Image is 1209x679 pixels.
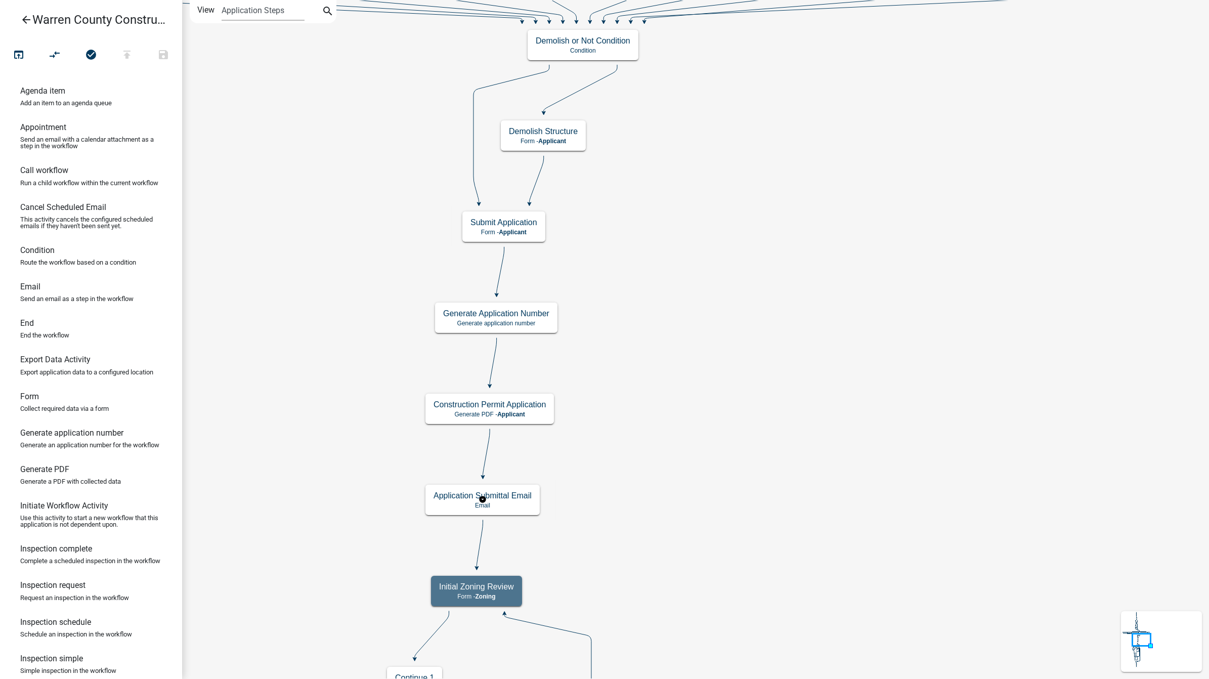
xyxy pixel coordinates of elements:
h6: Export Data Activity [20,355,91,364]
button: Publish [109,45,145,66]
h5: Demolish or Not Condition [536,36,630,46]
h6: Generate application number [20,428,123,438]
span: Zoning [475,593,495,600]
p: Request an inspection in the workflow [20,595,129,601]
h6: Inspection complete [20,544,92,554]
p: Form - [470,229,537,236]
p: Email [434,502,532,509]
p: Simple inspection in the workflow [20,667,116,674]
i: check_circle [85,49,97,63]
h6: Appointment [20,122,66,132]
h5: Construction Permit Application [434,400,546,409]
h6: Cancel Scheduled Email [20,202,106,212]
h6: Initiate Workflow Activity [20,501,108,511]
p: Generate an application number for the workflow [20,442,159,448]
i: arrow_back [20,14,32,28]
p: Generate a PDF with collected data [20,478,121,485]
h6: Email [20,282,40,291]
p: Export application data to a configured location [20,369,153,375]
button: Save [145,45,182,66]
span: Applicant [499,229,527,236]
span: Applicant [497,411,525,418]
p: Run a child workflow within the current workflow [20,180,158,186]
h6: Call workflow [20,165,68,175]
div: Workflow actions [1,45,182,69]
span: Applicant [538,138,566,145]
h6: Generate PDF [20,464,69,474]
a: Warren County Construction Permit [8,8,166,31]
p: Complete a scheduled inspection in the workflow [20,558,160,564]
p: Send an email as a step in the workflow [20,295,134,302]
p: Generate PDF - [434,411,546,418]
i: save [157,49,169,63]
p: Condition [536,47,630,54]
h6: Form [20,392,39,401]
p: Generate application number [443,320,549,327]
h6: End [20,318,34,328]
i: publish [121,49,133,63]
h5: Submit Application [470,218,537,227]
button: Test Workflow [1,45,37,66]
h6: Inspection simple [20,654,83,663]
p: Form - [509,138,578,145]
p: Add an item to an agenda queue [20,100,112,106]
p: Route the workflow based on a condition [20,259,136,266]
p: Form - [439,593,514,600]
h6: Agenda item [20,86,65,96]
i: open_in_browser [13,49,25,63]
h5: Initial Zoning Review [439,582,514,591]
h5: Generate Application Number [443,309,549,318]
i: compare_arrows [49,49,61,63]
h5: Application Submittal Email [434,491,532,500]
p: Schedule an inspection in the workflow [20,631,132,638]
p: Send an email with a calendar attachment as a step in the workflow [20,136,162,149]
button: No problems [73,45,109,66]
h6: Condition [20,245,55,255]
p: Collect required data via a form [20,405,109,412]
p: End the workflow [20,332,69,338]
i: search [322,5,334,19]
button: search [320,4,336,20]
h6: Inspection schedule [20,617,91,627]
button: Auto Layout [36,45,73,66]
p: Use this activity to start a new workflow that this application is not dependent upon. [20,515,162,528]
p: This activity cancels the configured scheduled emails if they haven't been sent yet. [20,216,162,229]
h5: Demolish Structure [509,126,578,136]
h6: Inspection request [20,580,85,590]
